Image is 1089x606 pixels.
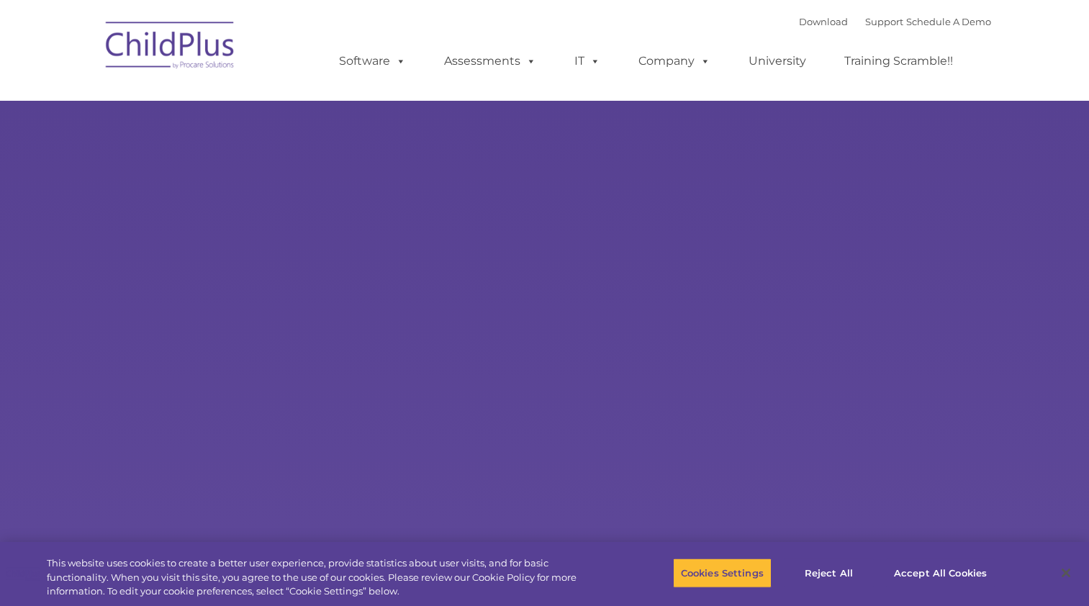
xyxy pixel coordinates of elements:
img: ChildPlus by Procare Solutions [99,12,243,83]
font: | [799,16,991,27]
button: Accept All Cookies [886,558,995,588]
a: University [734,47,821,76]
a: Schedule A Demo [906,16,991,27]
button: Cookies Settings [673,558,772,588]
a: Company [624,47,725,76]
a: Assessments [430,47,551,76]
a: IT [560,47,615,76]
a: Support [865,16,903,27]
div: This website uses cookies to create a better user experience, provide statistics about user visit... [47,556,599,599]
a: Training Scramble!! [830,47,967,76]
button: Reject All [784,558,874,588]
a: Download [799,16,848,27]
button: Close [1050,557,1082,589]
a: Software [325,47,420,76]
